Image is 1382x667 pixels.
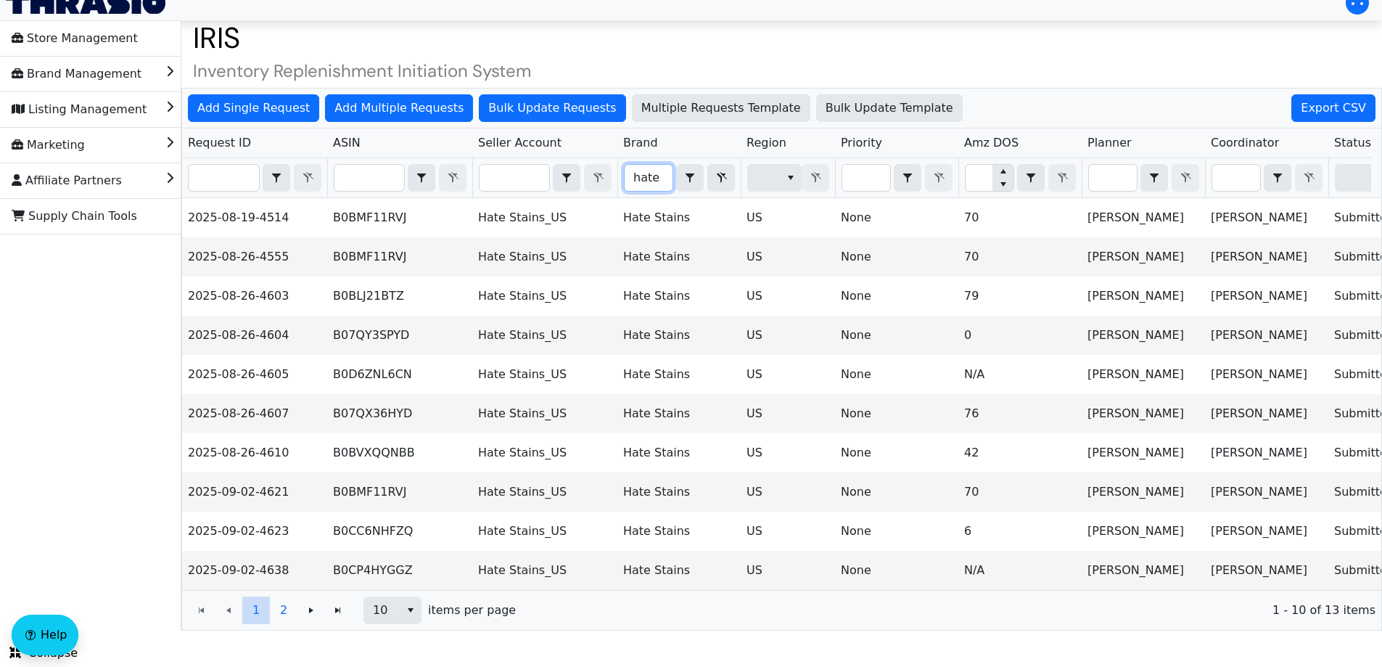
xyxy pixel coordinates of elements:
button: Help floatingactionbutton [12,615,78,655]
input: Filter [966,165,992,191]
td: [PERSON_NAME] [1082,433,1205,472]
td: Hate Stains [617,433,741,472]
td: 70 [958,472,1082,512]
button: Go to the last page [324,597,352,624]
td: 6 [958,512,1082,551]
span: Choose Operator [408,164,435,192]
td: Hate Stains_US [472,237,617,277]
button: select [1141,165,1167,191]
input: Filter [1212,165,1260,191]
td: Hate Stains [617,355,741,394]
td: None [835,355,958,394]
td: [PERSON_NAME] [1205,198,1328,237]
td: [PERSON_NAME] [1082,237,1205,277]
th: Filter [617,158,741,198]
span: Supply Chain Tools [12,205,137,228]
td: 2025-08-26-4607 [182,394,327,433]
td: [PERSON_NAME] [1082,355,1205,394]
td: Hate Stains [617,472,741,512]
td: [PERSON_NAME] [1082,551,1205,590]
span: 10 [373,602,391,619]
span: Planner [1087,134,1132,152]
span: Collapse [9,645,78,662]
td: [PERSON_NAME] [1082,277,1205,316]
td: None [835,394,958,433]
span: Filter [747,164,802,192]
td: 2025-09-02-4623 [182,512,327,551]
td: Hate Stains [617,277,741,316]
button: select [894,165,921,191]
span: Store Management [12,27,138,50]
span: ASIN [333,134,361,152]
td: 2025-08-26-4555 [182,237,327,277]
td: B07QX36HYD [327,394,472,433]
span: Page size [363,597,421,624]
span: Priority [841,134,882,152]
td: 2025-09-02-4638 [182,551,327,590]
td: [PERSON_NAME] [1205,472,1328,512]
td: Hate Stains_US [472,512,617,551]
td: [PERSON_NAME] [1082,316,1205,355]
td: Hate Stains [617,551,741,590]
td: US [741,316,835,355]
td: [PERSON_NAME] [1082,512,1205,551]
td: [PERSON_NAME] [1205,237,1328,277]
td: B0BVXQQNBB [327,433,472,472]
button: Page 1 [242,597,270,624]
span: Choose Operator [1017,164,1045,192]
td: B07QY3SPYD [327,316,472,355]
th: Filter [958,158,1082,198]
td: B0BMF11RVJ [327,237,472,277]
button: Decrease value [992,178,1013,191]
button: select [408,165,435,191]
th: Filter [1082,158,1205,198]
span: Help [41,626,67,644]
td: [PERSON_NAME] [1082,198,1205,237]
span: 2 [280,602,287,619]
th: Filter [835,158,958,198]
span: Bulk Update Requests [488,99,616,117]
td: None [835,433,958,472]
td: [PERSON_NAME] [1082,394,1205,433]
td: Hate Stains [617,512,741,551]
td: [PERSON_NAME] [1082,472,1205,512]
span: Listing Management [12,98,147,121]
div: Export CSV [1291,94,1375,122]
td: None [835,237,958,277]
td: US [741,198,835,237]
span: Marketing [12,134,85,157]
td: US [741,355,835,394]
td: None [835,277,958,316]
td: 79 [958,277,1082,316]
span: Region [746,134,786,152]
span: Add Multiple Requests [334,99,464,117]
td: [PERSON_NAME] [1205,512,1328,551]
td: [PERSON_NAME] [1205,551,1328,590]
div: Page 1 of 2 [182,590,1381,630]
td: US [741,433,835,472]
button: Add Multiple Requests [325,94,473,122]
th: Filter [1205,158,1328,198]
input: Filter [625,165,673,191]
td: B0D6ZNL6CN [327,355,472,394]
button: select [554,165,580,191]
td: B0CC6NHFZQ [327,512,472,551]
button: select [780,165,801,191]
td: Hate Stains [617,237,741,277]
td: Hate Stains_US [472,355,617,394]
span: 1 - 10 of 13 items [527,602,1375,619]
span: Bulk Update Template [826,99,953,117]
button: select [1264,165,1291,191]
td: B0CP4HYGGZ [327,551,472,590]
td: US [741,551,835,590]
input: Filter [480,165,549,191]
span: Amz DOS [964,134,1019,152]
td: Hate Stains_US [472,394,617,433]
td: 2025-08-26-4610 [182,433,327,472]
td: Hate Stains_US [472,472,617,512]
td: US [741,394,835,433]
input: Filter [842,165,890,191]
button: select [1018,165,1044,191]
td: Hate Stains_US [472,316,617,355]
span: Brand Management [12,62,141,86]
